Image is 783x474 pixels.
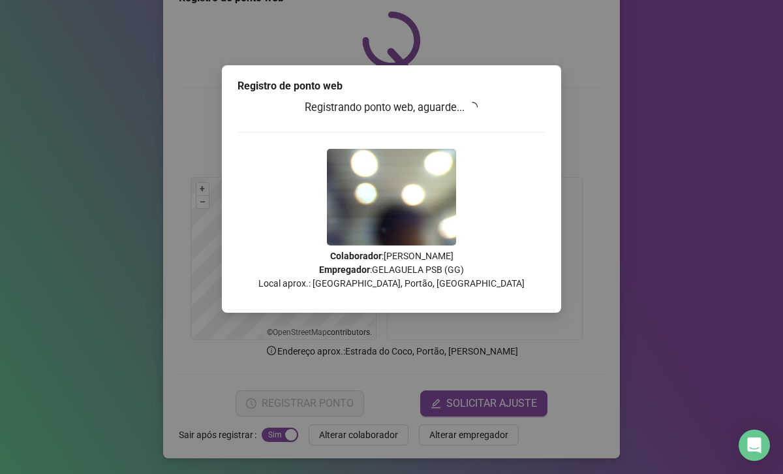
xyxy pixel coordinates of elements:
div: Registro de ponto web [238,78,545,94]
p: : [PERSON_NAME] : GELAGUELA PSB (GG) Local aprox.: [GEOGRAPHIC_DATA], Portão, [GEOGRAPHIC_DATA] [238,249,545,291]
div: Open Intercom Messenger [739,430,770,461]
strong: Colaborador [330,251,382,261]
h3: Registrando ponto web, aguarde... [238,99,545,116]
span: loading [467,101,479,113]
strong: Empregador [319,264,370,275]
img: Z [327,149,456,245]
